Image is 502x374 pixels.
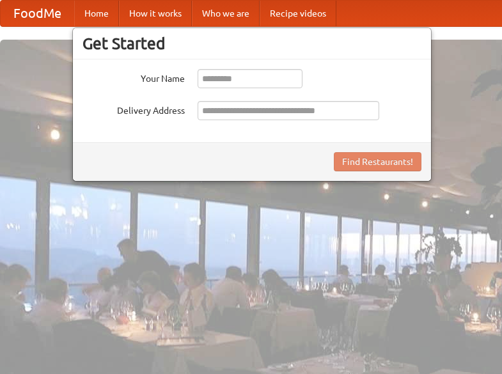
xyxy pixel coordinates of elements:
[1,1,74,26] a: FoodMe
[119,1,192,26] a: How it works
[82,101,185,117] label: Delivery Address
[334,152,421,171] button: Find Restaurants!
[192,1,260,26] a: Who we are
[74,1,119,26] a: Home
[260,1,336,26] a: Recipe videos
[82,69,185,85] label: Your Name
[82,34,421,53] h3: Get Started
